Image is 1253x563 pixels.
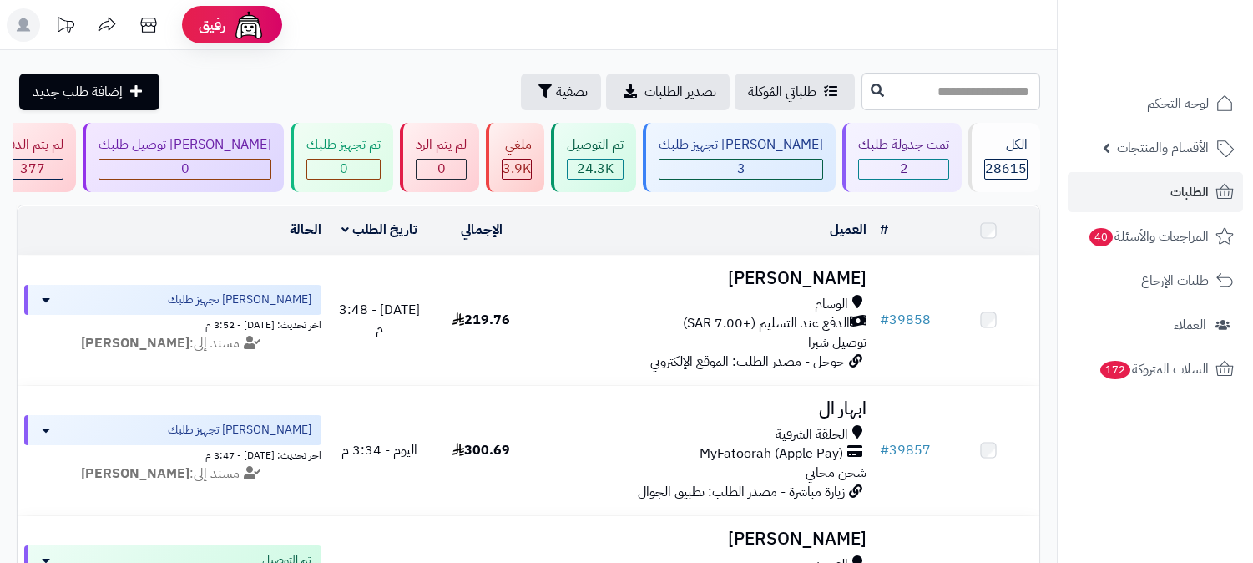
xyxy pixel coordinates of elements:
[461,220,503,240] a: الإجمالي
[650,352,845,372] span: جوجل - مصدر الطلب: الموقع الإلكتروني
[1068,84,1243,124] a: لوحة التحكم
[880,310,889,330] span: #
[539,530,866,549] h3: [PERSON_NAME]
[1099,358,1209,381] span: السلات المتروكة
[79,123,287,192] a: [PERSON_NAME] توصيل طلبك 0
[452,310,510,330] span: 219.76
[1174,313,1206,337] span: العملاء
[985,159,1027,179] span: 28615
[965,123,1043,192] a: الكل28615
[606,74,730,110] a: تصدير الطلبات
[33,82,123,102] span: إضافة طلب جديد
[839,123,965,192] a: تمت جدولة طلبك 2
[539,399,866,418] h3: ابهار ال
[1089,227,1113,246] span: 40
[748,82,816,102] span: طلباتي المُوكلة
[307,160,380,179] div: 0
[556,82,588,102] span: تصفية
[81,464,189,484] strong: [PERSON_NAME]
[181,159,189,179] span: 0
[99,135,271,155] div: [PERSON_NAME] توصيل طلبك
[12,334,334,353] div: مسند إلى:
[1068,349,1243,389] a: السلات المتروكة172
[880,220,888,240] a: #
[806,463,866,483] span: شحن مجاني
[44,8,86,46] a: تحديثات المنصة
[1099,360,1131,379] span: 172
[1139,33,1237,68] img: logo-2.png
[1141,269,1209,292] span: طلبات الإرجاع
[808,332,866,353] span: توصيل شبرا
[81,333,189,353] strong: [PERSON_NAME]
[341,440,417,460] span: اليوم - 3:34 م
[638,482,845,502] span: زيارة مباشرة - مصدر الطلب: تطبيق الجوال
[567,135,624,155] div: تم التوصيل
[437,159,446,179] span: 0
[416,135,467,155] div: لم يتم الرد
[644,82,716,102] span: تصدير الطلبات
[815,295,848,314] span: الوسام
[1068,305,1243,345] a: العملاء
[452,440,510,460] span: 300.69
[20,159,45,179] span: 377
[339,300,420,339] span: [DATE] - 3:48 م
[700,444,843,464] span: MyFatoorah (Apple Pay)
[900,159,908,179] span: 2
[737,159,745,179] span: 3
[199,15,225,35] span: رفيق
[858,135,949,155] div: تمت جدولة طلبك
[19,74,159,110] a: إضافة طلب جديد
[1068,216,1243,256] a: المراجعات والأسئلة40
[1068,261,1243,301] a: طلبات الإرجاع
[306,135,381,155] div: تم تجهيز طلبك
[2,135,63,155] div: لم يتم الدفع
[1147,92,1209,115] span: لوحة التحكم
[577,159,614,179] span: 24.3K
[340,159,348,179] span: 0
[417,160,466,179] div: 0
[859,160,948,179] div: 2
[24,315,321,332] div: اخر تحديث: [DATE] - 3:52 م
[483,123,548,192] a: ملغي 3.9K
[880,310,931,330] a: #39858
[1088,225,1209,248] span: المراجعات والأسئلة
[735,74,855,110] a: طلباتي المُوكلة
[659,135,823,155] div: [PERSON_NAME] تجهيز طلبك
[659,160,822,179] div: 3
[521,74,601,110] button: تصفية
[99,160,270,179] div: 0
[24,445,321,463] div: اخر تحديث: [DATE] - 3:47 م
[1170,180,1209,204] span: الطلبات
[1117,136,1209,160] span: الأقسام والمنتجات
[568,160,623,179] div: 24349
[984,135,1028,155] div: الكل
[683,314,850,333] span: الدفع عند التسليم (+7.00 SAR)
[3,160,63,179] div: 377
[168,422,311,439] span: [PERSON_NAME] تجهيز طلبك
[12,464,334,484] div: مسند إلى:
[548,123,639,192] a: تم التوصيل 24.3K
[830,220,866,240] a: العميل
[503,160,531,179] div: 3884
[232,8,265,42] img: ai-face.png
[168,292,311,308] span: [PERSON_NAME] تجهيز طلبك
[880,440,889,460] span: #
[880,440,931,460] a: #39857
[397,123,483,192] a: لم يتم الرد 0
[287,123,397,192] a: تم تجهيز طلبك 0
[290,220,321,240] a: الحالة
[502,135,532,155] div: ملغي
[1068,172,1243,212] a: الطلبات
[539,269,866,288] h3: [PERSON_NAME]
[503,159,531,179] span: 3.9K
[341,220,417,240] a: تاريخ الطلب
[776,425,848,444] span: الحلقة الشرقية
[639,123,839,192] a: [PERSON_NAME] تجهيز طلبك 3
